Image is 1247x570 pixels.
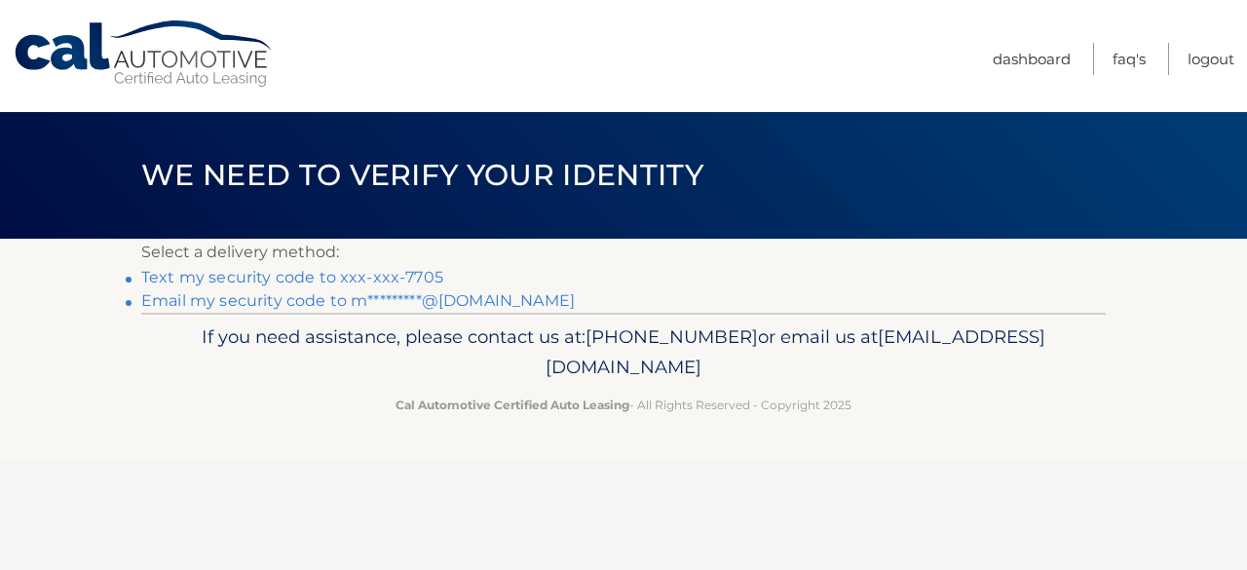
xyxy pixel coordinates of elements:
[993,43,1071,75] a: Dashboard
[154,322,1093,384] p: If you need assistance, please contact us at: or email us at
[586,325,758,348] span: [PHONE_NUMBER]
[154,395,1093,415] p: - All Rights Reserved - Copyright 2025
[141,268,443,286] a: Text my security code to xxx-xxx-7705
[13,19,276,89] a: Cal Automotive
[396,398,629,412] strong: Cal Automotive Certified Auto Leasing
[141,291,575,310] a: Email my security code to m*********@[DOMAIN_NAME]
[1113,43,1146,75] a: FAQ's
[141,157,703,193] span: We need to verify your identity
[141,239,1106,266] p: Select a delivery method:
[1188,43,1234,75] a: Logout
